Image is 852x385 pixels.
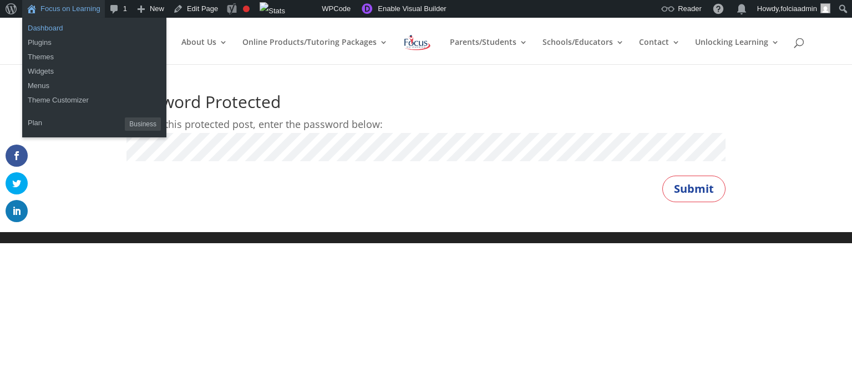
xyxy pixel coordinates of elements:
div: Focus keyphrase not set [243,6,250,12]
a: Theme Customizer [22,93,166,107]
ul: Focus on Learning [22,47,166,111]
ul: Focus on Learning [22,18,166,53]
h1: Password Protected [126,94,726,116]
p: To view this protected post, enter the password below: [126,116,726,133]
a: Themes [22,50,166,64]
a: Plugins [22,35,166,50]
span: Plan [28,114,42,132]
a: Dashboard [22,21,166,35]
a: Contact [639,38,680,64]
img: Focus on Learning [403,33,432,53]
span: Business [125,117,161,131]
button: Submit [662,176,726,202]
img: Views over 48 hours. Click for more Jetpack Stats. [260,2,285,20]
a: Online Products/Tutoring Packages [242,38,388,64]
ul: Focus on Learning [22,111,166,137]
a: Unlocking Learning [695,38,779,64]
a: Parents/Students [450,38,528,64]
a: Menus [22,79,166,93]
a: About Us [181,38,227,64]
a: Schools/Educators [542,38,624,64]
a: Widgets [22,64,166,79]
span: folciaadmin [780,4,817,13]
